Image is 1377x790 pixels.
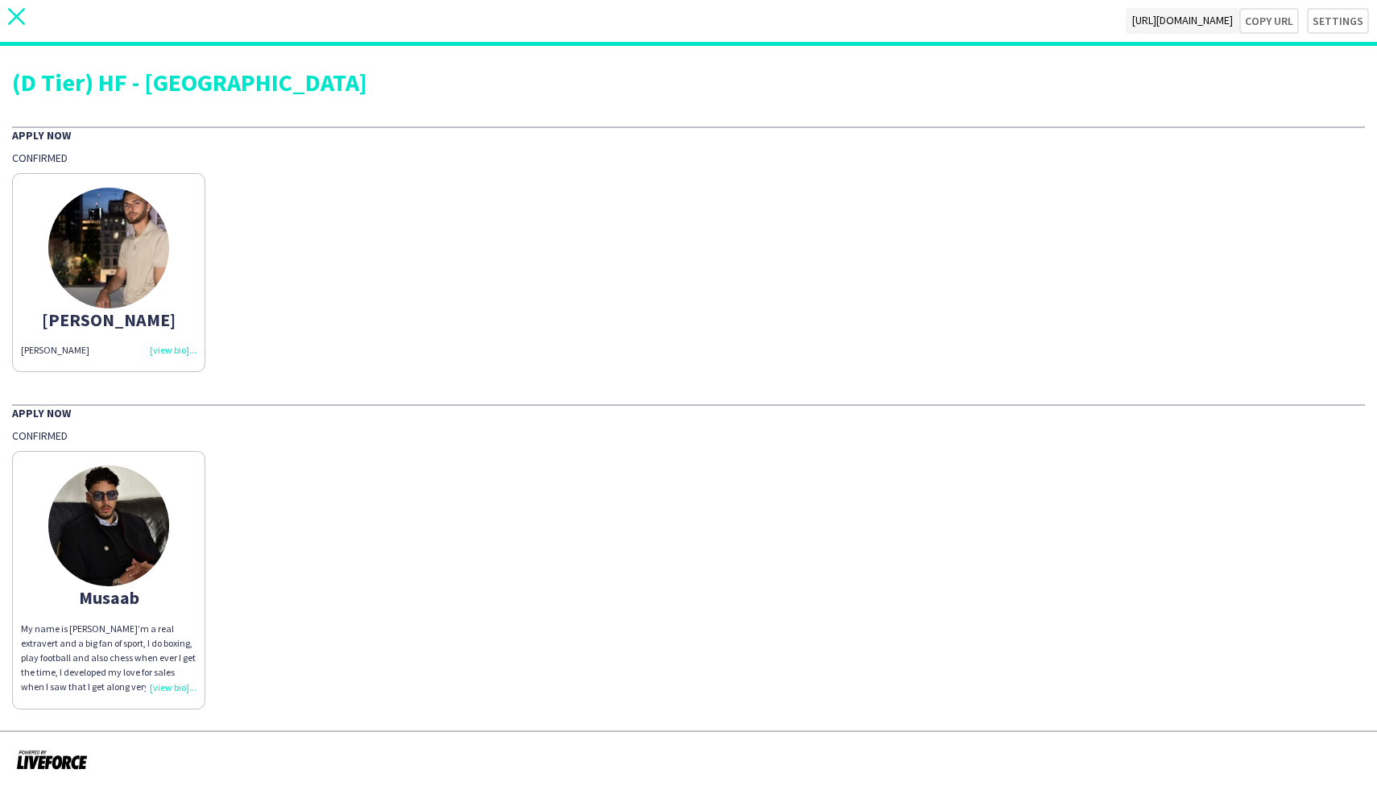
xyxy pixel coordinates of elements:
[12,428,1365,443] div: Confirmed
[12,151,1365,165] div: Confirmed
[1239,8,1299,34] button: Copy url
[12,126,1365,143] div: APPLY NOW
[21,343,196,358] div: [PERSON_NAME]
[16,748,88,771] img: Powered by Liveforce
[12,404,1365,420] div: APPLY NOW
[21,622,196,695] div: My name is [PERSON_NAME]’m a real extravert and a big fan of sport, I do boxing, play football an...
[21,590,196,605] div: Musaab
[21,312,196,327] div: [PERSON_NAME]
[1307,8,1369,34] button: Settings
[48,465,169,586] img: thumb-68b81d730f985.jpeg
[1126,8,1239,34] span: [URL][DOMAIN_NAME]
[12,70,1365,94] div: (D Tier) HF - [GEOGRAPHIC_DATA]
[48,188,169,308] img: thumb-68b704c98b83b.jpeg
